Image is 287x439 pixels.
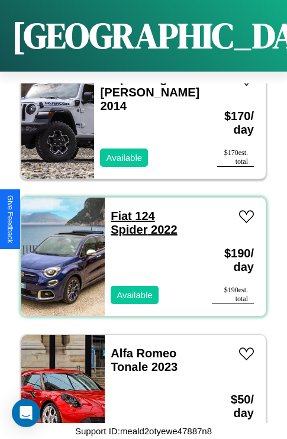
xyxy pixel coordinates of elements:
[111,209,177,236] a: Fiat 124 Spider 2022
[100,72,199,112] a: Jeep Wrangler [PERSON_NAME] 2014
[6,195,14,243] div: Give Feedback
[217,98,254,149] h3: $ 170 / day
[12,399,40,427] div: Open Intercom Messenger
[117,287,153,303] p: Available
[75,423,212,439] p: Support ID: meald2otyewe47887n8
[111,347,178,373] a: Alfa Romeo Tonale 2023
[212,235,254,286] h3: $ 190 / day
[217,149,254,167] div: $ 170 est. total
[212,286,254,304] div: $ 190 est. total
[106,150,142,166] p: Available
[212,381,254,432] h3: $ 50 / day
